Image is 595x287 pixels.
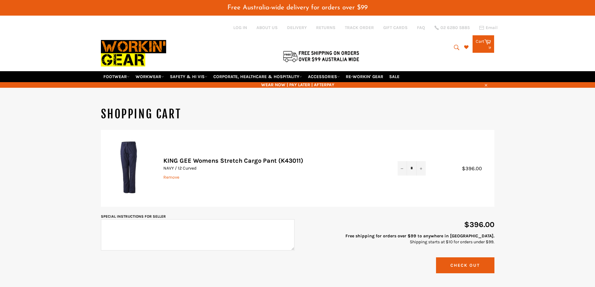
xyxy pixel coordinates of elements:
[256,25,278,31] a: ABOUT US
[434,26,470,30] a: 02 6280 5885
[488,45,491,50] span: 9
[287,25,307,31] a: DELIVERY
[101,106,494,122] h1: Shopping Cart
[301,233,494,245] p: Shipping starts at $10 for orders under $99.
[282,50,360,63] img: Flat $9.95 shipping Australia wide
[345,25,374,31] a: TRACK ORDER
[163,175,179,180] a: Remove
[486,26,498,30] span: Email
[163,157,303,164] a: KING GEE Womens Stretch Cargo Pant (K43011)
[163,165,385,171] p: NAVY / 12 Curved
[436,257,494,273] button: Check Out
[305,71,342,82] a: ACCESSORIES
[227,4,368,11] span: Free Australia-wide delivery for orders over $99
[101,214,166,219] label: Special instructions for seller
[101,71,132,82] a: FOOTWEAR
[464,220,494,229] span: $396.00
[133,71,166,82] a: WORKWEAR
[316,25,335,31] a: RETURNS
[101,82,494,88] span: WEAR NOW | PAY LATER | AFTERPAY
[167,71,210,82] a: SAFETY & HI VIS
[416,161,426,175] button: Increase item quantity by one
[417,25,425,31] a: FAQ
[233,25,247,30] a: Log in
[343,71,386,82] a: RE-WORKIN' GEAR
[211,71,305,82] a: CORPORATE, HEALTHCARE & HOSPITALITY
[398,161,407,175] button: Reduce item quantity by one
[440,26,470,30] span: 02 6280 5885
[479,25,498,30] a: Email
[383,25,408,31] a: GIFT CARDS
[345,233,494,239] strong: Free shipping for orders over $99 to anywhere in [GEOGRAPHIC_DATA].
[110,139,148,195] img: KING GEE Womens Stretch Cargo Pant (K43011) - NAVY / 12 Curved
[473,35,494,53] a: Cart 9
[101,36,166,71] img: Workin Gear leaders in Workwear, Safety Boots, PPE, Uniforms. Australia's No.1 in Workwear
[462,166,488,171] span: $396.00
[387,71,402,82] a: SALE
